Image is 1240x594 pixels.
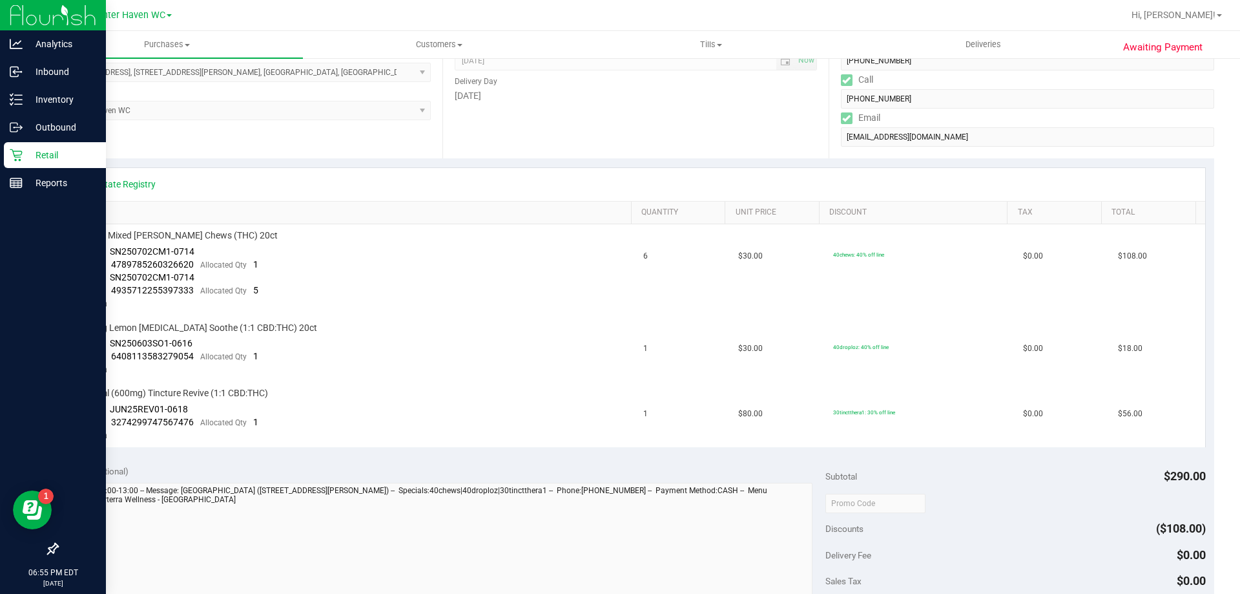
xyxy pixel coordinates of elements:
span: Delivery Fee [825,550,871,560]
span: JUN25REV01-0618 [110,404,188,414]
span: Allocated Qty [200,286,247,295]
iframe: Resource center unread badge [38,489,54,504]
span: SN250702CM1-0714 [110,272,194,282]
span: Tills [575,39,846,50]
span: $0.00 [1023,408,1043,420]
span: Sales Tax [825,576,862,586]
span: $290.00 [1164,469,1206,483]
span: 40chews: 40% off line [833,251,884,258]
input: Promo Code [825,494,925,513]
span: ($108.00) [1156,522,1206,535]
div: [DATE] [455,89,816,103]
inline-svg: Inventory [10,93,23,106]
span: 3274299747567476 [111,417,194,427]
p: Outbound [23,120,100,135]
span: Winter Haven WC [92,10,165,21]
span: 5 [253,285,258,295]
span: 1 [253,417,258,427]
label: Email [841,109,880,127]
span: 4789785260326620 [111,259,194,270]
span: $30.00 [738,343,763,355]
p: Inventory [23,92,100,107]
span: 1 [643,343,648,355]
a: Tills [575,31,847,58]
span: 6 [643,250,648,262]
a: Discount [829,207,1002,218]
span: HT 5mg Mixed [PERSON_NAME] Chews (THC) 20ct [74,229,278,242]
span: $56.00 [1118,408,1142,420]
span: Awaiting Payment [1123,40,1203,55]
span: $108.00 [1118,250,1147,262]
span: $18.00 [1118,343,1142,355]
span: $80.00 [738,408,763,420]
p: [DATE] [6,578,100,588]
span: 4935712255397333 [111,285,194,295]
p: Inbound [23,64,100,80]
a: SKU [76,207,626,218]
p: 06:55 PM EDT [6,567,100,578]
span: 40droploz: 40% off line [833,344,889,350]
a: Customers [303,31,575,58]
iframe: Resource center [13,491,52,529]
a: Deliveries [847,31,1119,58]
label: Call [841,70,873,89]
span: SN250603SO1-0616 [110,338,192,348]
inline-svg: Outbound [10,121,23,134]
span: SN250702CM1-0714 [110,246,194,257]
a: Purchases [31,31,303,58]
span: $0.00 [1177,548,1206,562]
input: Format: (999) 999-9999 [841,51,1214,70]
span: 6408113583279054 [111,351,194,361]
a: Unit Price [736,207,814,218]
span: Subtotal [825,471,857,482]
p: Analytics [23,36,100,52]
span: $0.00 [1177,574,1206,588]
inline-svg: Analytics [10,37,23,50]
span: Deliveries [948,39,1018,50]
a: Quantity [641,207,720,218]
span: Hi, [PERSON_NAME]! [1131,10,1215,20]
span: $0.00 [1023,343,1043,355]
span: Allocated Qty [200,418,247,427]
span: 1 [253,259,258,270]
inline-svg: Reports [10,176,23,189]
span: Customers [304,39,574,50]
label: Delivery Day [455,76,497,87]
p: Retail [23,147,100,163]
span: Allocated Qty [200,352,247,361]
span: 1 [253,351,258,361]
a: Tax [1018,207,1097,218]
inline-svg: Retail [10,149,23,162]
span: SW 5mg Lemon [MEDICAL_DATA] Soothe (1:1 CBD:THC) 20ct [74,322,317,334]
a: View State Registry [78,178,156,191]
span: 1 [643,408,648,420]
inline-svg: Inbound [10,65,23,78]
span: $30.00 [738,250,763,262]
span: Discounts [825,517,863,540]
input: Format: (999) 999-9999 [841,89,1214,109]
span: 30tinctthera1: 30% off line [833,409,895,416]
a: Total [1111,207,1190,218]
span: Allocated Qty [200,260,247,270]
span: Purchases [31,39,303,50]
p: Reports [23,175,100,191]
span: SW 30ml (600mg) Tincture Revive (1:1 CBD:THC) [74,387,268,399]
span: $0.00 [1023,250,1043,262]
